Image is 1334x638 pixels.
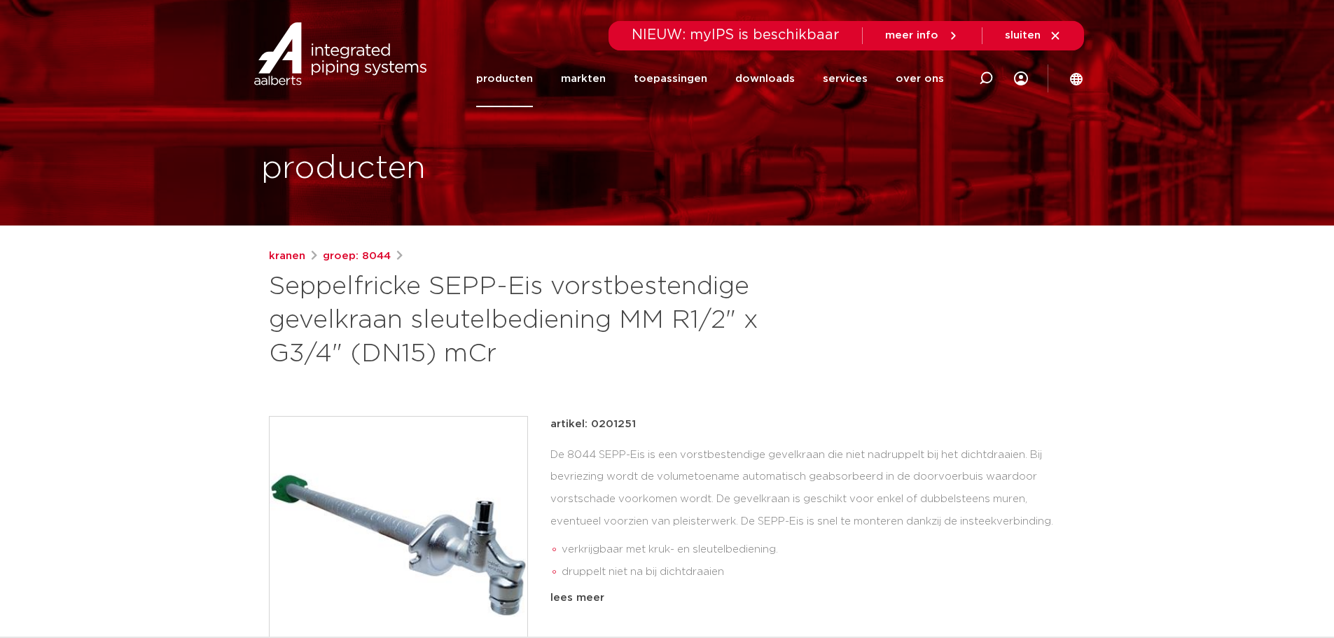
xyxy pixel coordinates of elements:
[550,590,1066,606] div: lees meer
[269,270,795,371] h1: Seppelfricke SEPP-Eis vorstbestendige gevelkraan sleutelbediening MM R1/2" x G3/4" (DN15) mCr
[896,50,944,107] a: over ons
[269,248,305,265] a: kranen
[885,30,938,41] span: meer info
[323,248,391,265] a: groep: 8044
[562,539,1066,561] li: verkrijgbaar met kruk- en sleutelbediening.
[261,146,426,191] h1: producten
[1005,29,1062,42] a: sluiten
[632,28,840,42] span: NIEUW: myIPS is beschikbaar
[735,50,795,107] a: downloads
[562,583,1066,606] li: eenvoudige en snelle montage dankzij insteekverbinding
[550,416,636,433] p: artikel: 0201251
[550,444,1066,584] div: De 8044 SEPP-Eis is een vorstbestendige gevelkraan die niet nadruppelt bij het dichtdraaien. Bij ...
[476,50,944,107] nav: Menu
[1005,30,1041,41] span: sluiten
[885,29,959,42] a: meer info
[561,50,606,107] a: markten
[823,50,868,107] a: services
[1014,50,1028,107] div: my IPS
[634,50,707,107] a: toepassingen
[476,50,533,107] a: producten
[562,561,1066,583] li: druppelt niet na bij dichtdraaien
